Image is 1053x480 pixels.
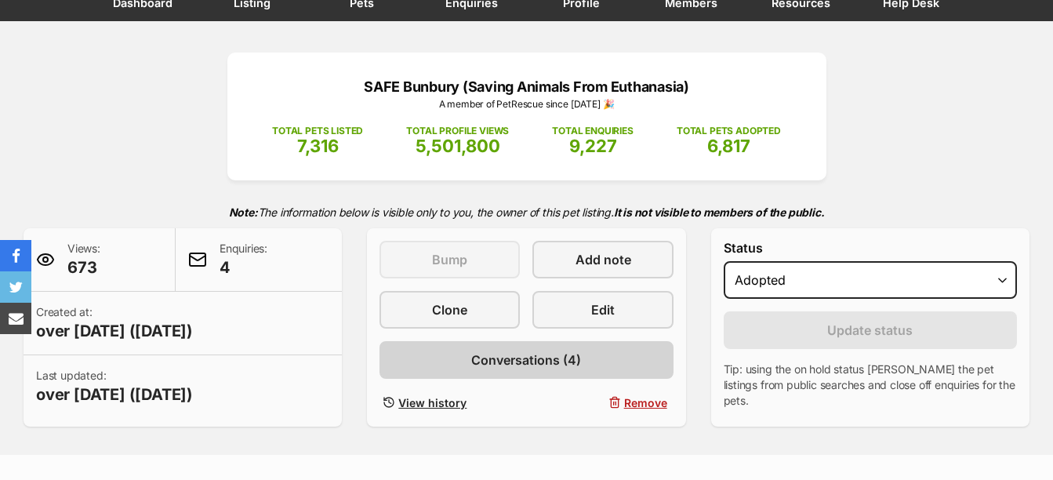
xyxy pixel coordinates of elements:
span: View history [398,395,467,411]
p: Created at: [36,304,193,342]
span: Edit [591,300,615,319]
p: TOTAL PETS ADOPTED [677,124,781,138]
span: 5,501,800 [416,136,500,156]
a: Edit [532,291,673,329]
span: 6,817 [707,136,750,156]
span: Conversations (4) [471,351,581,369]
span: 9,227 [569,136,617,156]
p: Views: [67,241,100,278]
span: 7,316 [297,136,339,156]
span: over [DATE] ([DATE]) [36,384,193,405]
span: 4 [220,256,267,278]
button: Bump [379,241,520,278]
strong: Note: [229,205,258,219]
button: Update status [724,311,1017,349]
span: 673 [67,256,100,278]
p: The information below is visible only to you, the owner of this pet listing. [24,196,1029,228]
p: A member of PetRescue since [DATE] 🎉 [251,97,803,111]
span: Remove [624,395,667,411]
button: Remove [532,391,673,414]
p: Enquiries: [220,241,267,278]
p: SAFE Bunbury (Saving Animals From Euthanasia) [251,76,803,97]
span: over [DATE] ([DATE]) [36,320,193,342]
p: Last updated: [36,368,193,405]
p: TOTAL PROFILE VIEWS [406,124,509,138]
strong: It is not visible to members of the public. [614,205,825,219]
span: Add note [576,250,631,269]
p: Tip: using the on hold status [PERSON_NAME] the pet listings from public searches and close off e... [724,362,1017,409]
a: Conversations (4) [379,341,673,379]
a: View history [379,391,520,414]
a: Clone [379,291,520,329]
span: Update status [827,321,913,340]
p: TOTAL PETS LISTED [272,124,363,138]
p: TOTAL ENQUIRIES [552,124,633,138]
span: Clone [432,300,467,319]
span: Bump [432,250,467,269]
a: Add note [532,241,673,278]
label: Status [724,241,1017,255]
